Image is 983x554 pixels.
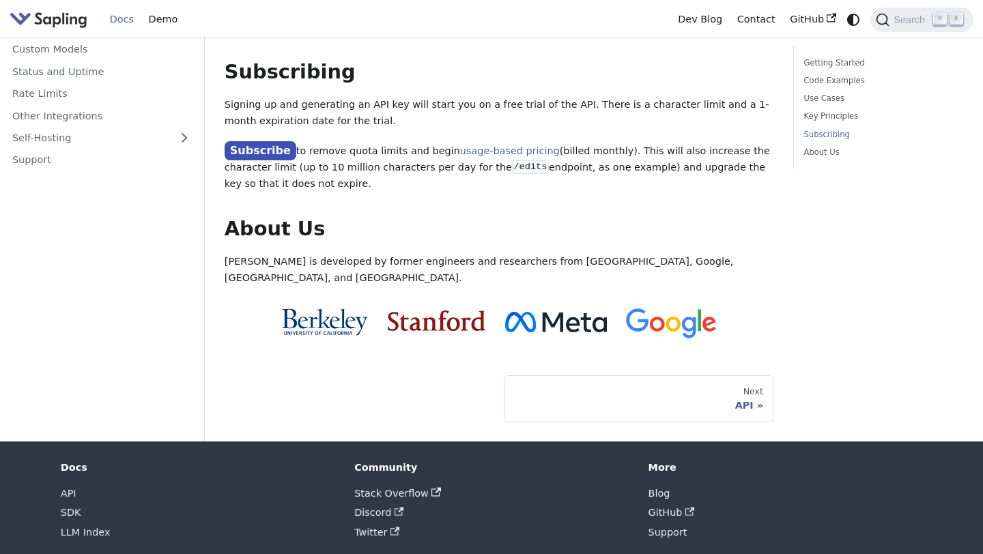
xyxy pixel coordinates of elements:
[225,60,774,85] h2: Subscribing
[354,527,399,538] a: Twitter
[5,106,198,126] a: Other Integrations
[5,62,198,82] a: Status and Uptime
[670,9,729,30] a: Dev Blog
[388,310,485,331] img: Stanford
[804,74,958,87] a: Code Examples
[10,10,92,29] a: Sapling.ai
[61,488,76,499] a: API
[141,9,185,30] a: Demo
[950,13,963,25] kbd: K
[844,10,864,29] button: Switch between dark and light mode (currently system mode)
[649,507,695,518] a: GitHub
[870,8,973,32] button: Search (Command+K)
[933,13,947,25] kbd: ⌘
[460,145,560,156] a: usage-based pricing
[782,9,843,30] a: GitHub
[515,399,763,411] div: API
[225,217,774,242] h2: About Us
[5,128,198,148] a: Self-Hosting
[354,461,629,473] div: Community
[515,386,763,397] div: Next
[225,254,774,287] p: [PERSON_NAME] is developed by former engineers and researchers from [GEOGRAPHIC_DATA], Google, [G...
[5,150,198,170] a: Support
[804,128,958,141] a: Subscribing
[804,57,958,70] a: Getting Started
[225,375,774,422] nav: Docs pages
[649,488,670,499] a: Blog
[512,160,549,174] code: /edits
[804,92,958,105] a: Use Cases
[504,375,773,422] a: NextAPI
[225,141,296,161] a: Subscribe
[61,527,111,538] a: LLM Index
[730,9,783,30] a: Contact
[354,488,440,499] a: Stack Overflow
[281,308,368,336] img: Cal
[626,308,717,339] img: Google
[354,507,403,518] a: Discord
[804,110,958,123] a: Key Principles
[61,461,335,473] div: Docs
[5,84,198,104] a: Rate Limits
[804,146,958,159] a: About Us
[225,142,774,192] p: to remove quota limits and begin (billed monthly). This will also increase the character limit (u...
[61,507,81,518] a: SDK
[225,97,774,130] p: Signing up and generating an API key will start you on a free trial of the API. There is a charac...
[10,10,87,29] img: Sapling.ai
[649,527,687,538] a: Support
[505,312,607,332] img: Meta
[889,14,933,25] span: Search
[649,461,923,473] div: More
[102,9,141,30] a: Docs
[5,40,198,59] a: Custom Models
